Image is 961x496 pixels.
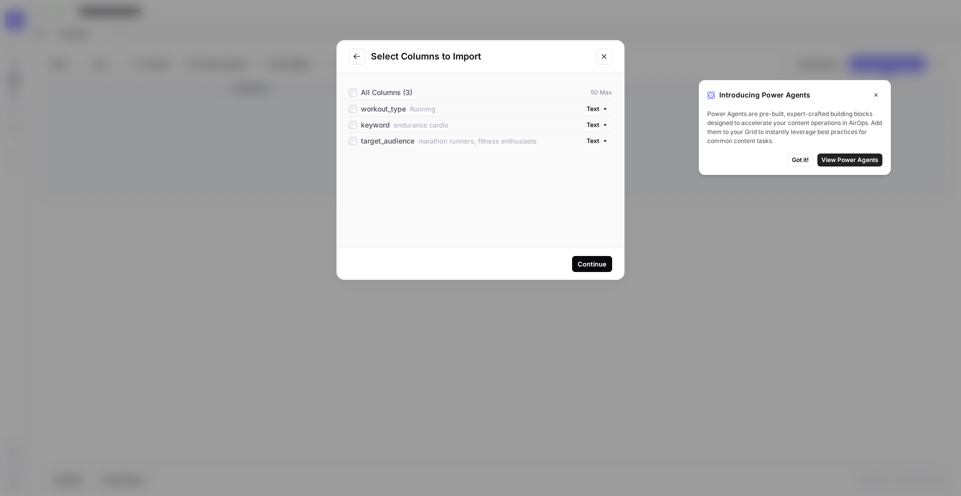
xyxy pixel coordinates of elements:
button: View Power Agents [817,153,882,166]
div: Continue [578,259,607,269]
h2: Select Columns to Import [371,49,590,63]
input: workout_type [349,105,357,113]
span: Got it! [792,155,809,164]
span: keyword [361,120,390,130]
button: Text [583,102,612,115]
span: All Columns (3) [361,87,412,97]
span: marathon runners, fitness enthusiasts [418,136,537,146]
span: Text [587,104,599,113]
button: Got it! [787,153,813,166]
button: Close modal [596,48,612,64]
span: 50 Max [591,88,612,97]
span: target_audience [361,136,414,146]
span: Text [587,136,599,145]
button: Go to previous step [349,48,365,64]
input: keyword [349,121,357,129]
span: workout_type [361,104,406,114]
span: View Power Agents [821,155,878,164]
span: Running [410,104,435,114]
input: target_audience [349,137,357,145]
span: Text [587,120,599,129]
button: Text [583,134,612,147]
span: Power Agents are pre-built, expert-crafted building blocks designed to accelerate your content op... [707,109,882,145]
button: Text [583,118,612,131]
div: Introducing Power Agents [707,88,882,101]
button: Continue [572,256,612,272]
span: endurance cardio [394,120,448,130]
input: All Columns (3) [349,88,357,96]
